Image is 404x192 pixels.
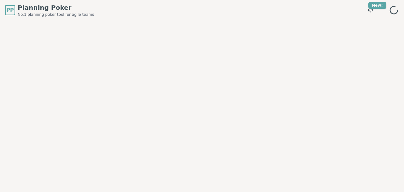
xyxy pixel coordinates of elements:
[18,3,94,12] span: Planning Poker
[18,12,94,17] span: No.1 planning poker tool for agile teams
[368,2,386,9] div: New!
[365,4,376,16] button: New!
[6,6,14,14] span: PP
[5,3,94,17] a: PPPlanning PokerNo.1 planning poker tool for agile teams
